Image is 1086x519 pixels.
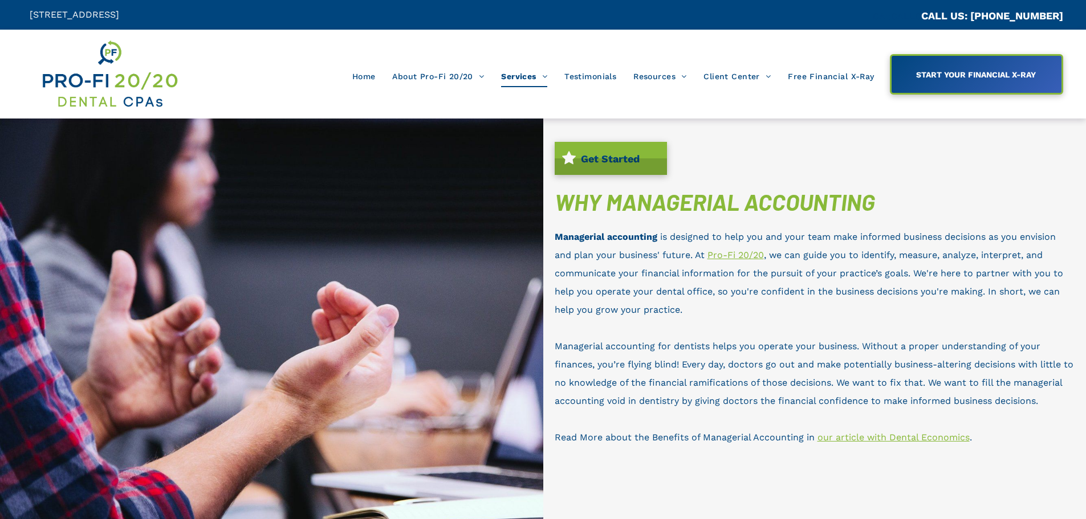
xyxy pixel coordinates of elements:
a: START YOUR FINANCIAL X-RAY [890,54,1063,95]
span: , we can guide you to identify, measure, analyze, interpret, and communicate your financial infor... [555,250,1063,315]
a: Free Financial X-Ray [779,66,882,87]
a: our article with Dental Economics [817,432,970,443]
a: Services [493,66,556,87]
span: CA::CALLC [873,11,921,22]
span: Managerial accounting [555,231,657,242]
span: . [970,432,972,443]
a: Get Started [555,142,668,175]
a: Resources [625,66,695,87]
span: Managerial accounting for dentists helps you operate your business. Without a proper understandin... [555,341,1073,406]
span: START YOUR FINANCIAL X-RAY [912,64,1040,85]
span: [STREET_ADDRESS] [30,9,119,20]
span: Read More about the Benefits of Managerial Accounting in [555,432,815,443]
img: Get Dental CPA Consulting, Bookkeeping, & Bank Loans [40,38,178,110]
span: Get Started [577,147,644,170]
a: Client Center [695,66,779,87]
span: WHY MANAGERIAL ACCOUNTING [555,188,875,215]
a: About Pro-Fi 20/20 [384,66,493,87]
a: Testimonials [556,66,625,87]
a: Home [344,66,384,87]
a: CALL US: [PHONE_NUMBER] [921,10,1063,22]
span: is designed to help you and your team make informed business decisions as you envision and plan y... [555,231,1056,260]
a: Pro-Fi 20/20 [707,250,764,260]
